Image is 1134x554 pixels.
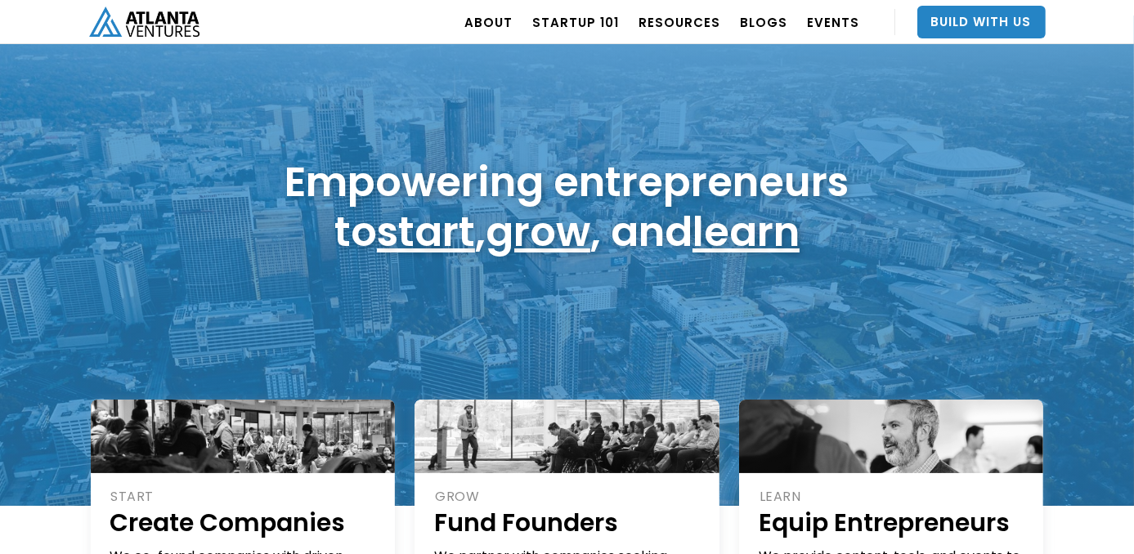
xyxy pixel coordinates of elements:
[111,488,378,506] div: START
[693,203,800,261] a: learn
[377,203,475,261] a: start
[759,506,1026,539] h1: Equip Entrepreneurs
[434,506,701,539] h1: Fund Founders
[760,488,1026,506] div: LEARN
[110,506,378,539] h1: Create Companies
[435,488,701,506] div: GROW
[285,157,849,257] h1: Empowering entrepreneurs to , , and
[917,6,1046,38] a: Build With Us
[486,203,590,261] a: grow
